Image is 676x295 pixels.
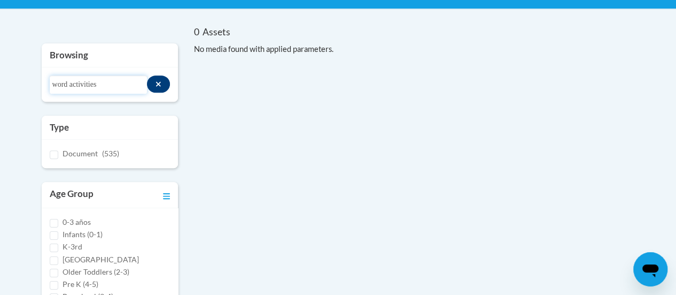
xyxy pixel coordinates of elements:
[102,149,119,158] span: (535)
[63,241,82,253] label: K-3rd
[50,75,147,94] input: Search resources
[63,216,91,228] label: 0-3 años
[203,26,230,37] span: Assets
[63,254,139,266] label: [GEOGRAPHIC_DATA]
[633,252,667,286] iframe: Button to launch messaging window
[63,229,103,240] label: Infants (0-1)
[50,121,170,134] h3: Type
[163,187,170,202] a: Toggle collapse
[50,49,170,62] h3: Browsing
[147,75,170,93] button: Search resources
[194,43,635,55] div: No media found with applied parameters.
[194,26,199,37] span: 0
[50,187,94,202] h3: Age Group
[63,278,98,290] label: Pre K (4-5)
[63,149,98,158] span: Document
[63,266,129,278] label: Older Toddlers (2-3)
